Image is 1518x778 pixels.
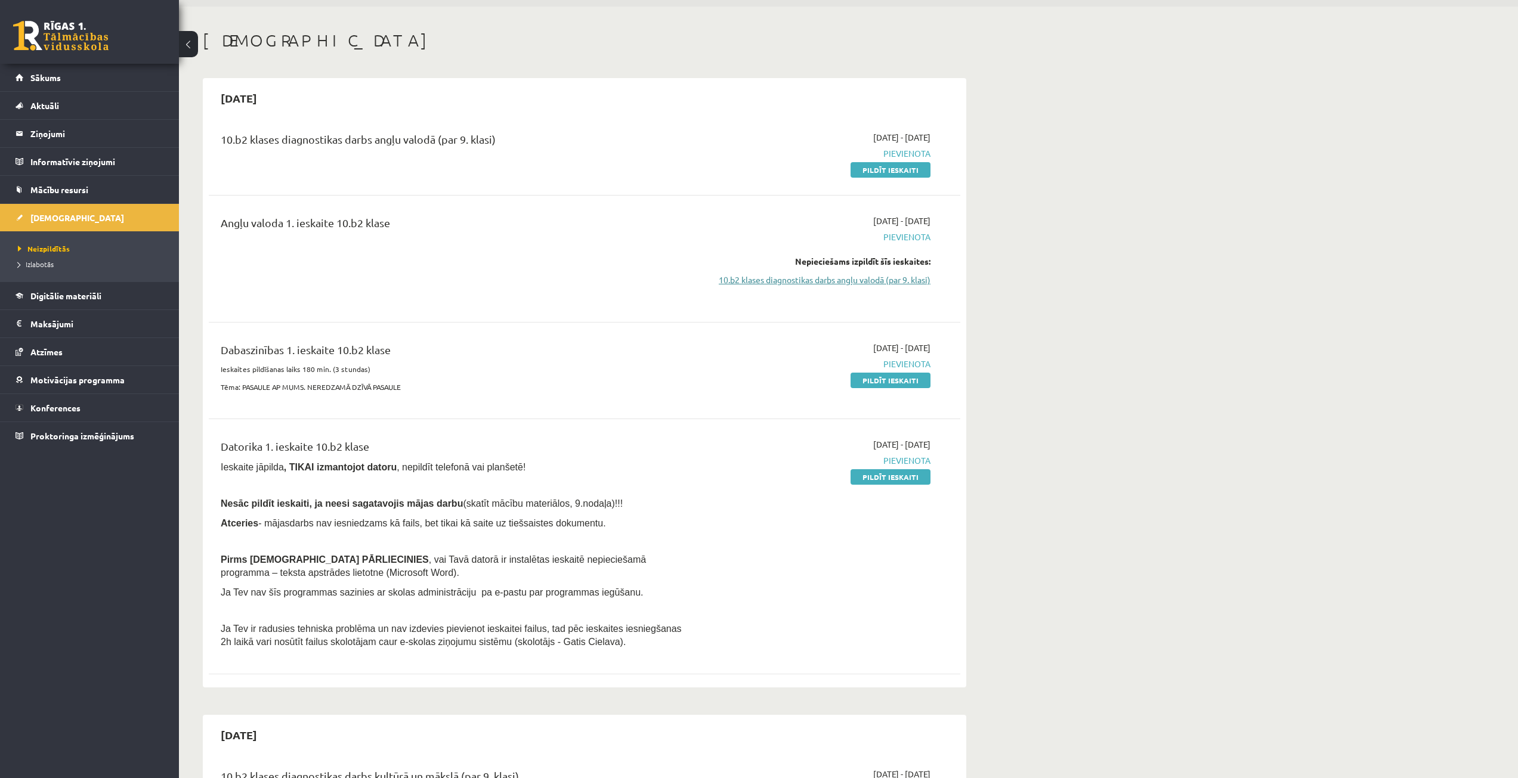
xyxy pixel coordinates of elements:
span: Proktoringa izmēģinājums [30,430,134,441]
a: Pildīt ieskaiti [851,373,930,388]
span: Aktuāli [30,100,59,111]
a: Ziņojumi [16,120,164,147]
a: Pildīt ieskaiti [851,469,930,485]
a: Rīgas 1. Tālmācības vidusskola [13,21,109,51]
legend: Maksājumi [30,310,164,337]
a: Informatīvie ziņojumi [16,148,164,175]
span: - mājasdarbs nav iesniedzams kā fails, bet tikai kā saite uz tiešsaistes dokumentu. [221,518,606,528]
div: Nepieciešams izpildīt šīs ieskaites: [706,255,930,268]
a: Motivācijas programma [16,366,164,393]
b: , TIKAI izmantojot datoru [284,462,397,472]
a: Proktoringa izmēģinājums [16,422,164,450]
a: Aktuāli [16,92,164,119]
span: (skatīt mācību materiālos, 9.nodaļa)!!! [463,498,623,509]
span: Ja Tev ir radusies tehniska problēma un nav izdevies pievienot ieskaitei failus, tad pēc ieskaite... [221,624,682,647]
div: 10.b2 klases diagnostikas darbs angļu valodā (par 9. klasi) [221,131,688,153]
div: Angļu valoda 1. ieskaite 10.b2 klase [221,215,688,237]
a: Sākums [16,64,164,91]
span: Ja Tev nav šīs programmas sazinies ar skolas administrāciju pa e-pastu par programmas iegūšanu. [221,587,643,597]
span: Izlabotās [18,259,54,269]
a: Izlabotās [18,259,167,269]
span: Pievienota [706,231,930,243]
a: Pildīt ieskaiti [851,162,930,178]
h2: [DATE] [209,84,269,112]
p: Ieskaites pildīšanas laiks 180 min. (3 stundas) [221,364,688,374]
span: [DATE] - [DATE] [873,342,930,354]
span: Pievienota [706,147,930,160]
span: Atzīmes [30,346,63,357]
b: Atceries [221,518,258,528]
span: [DATE] - [DATE] [873,215,930,227]
span: Konferences [30,402,81,413]
span: Neizpildītās [18,244,70,253]
span: Motivācijas programma [30,374,125,385]
h2: [DATE] [209,721,269,749]
a: Digitālie materiāli [16,282,164,309]
a: Neizpildītās [18,243,167,254]
span: [DATE] - [DATE] [873,131,930,144]
a: Mācību resursi [16,176,164,203]
span: Nesāc pildīt ieskaiti, ja neesi sagatavojis mājas darbu [221,498,463,509]
span: Pirms [DEMOGRAPHIC_DATA] PĀRLIECINIES [221,554,429,565]
span: [DEMOGRAPHIC_DATA] [30,212,124,223]
a: Atzīmes [16,338,164,365]
a: [DEMOGRAPHIC_DATA] [16,204,164,231]
span: Pievienota [706,454,930,467]
span: Pievienota [706,358,930,370]
span: Sākums [30,72,61,83]
h1: [DEMOGRAPHIC_DATA] [203,30,966,51]
div: Dabaszinības 1. ieskaite 10.b2 klase [221,342,688,364]
span: , vai Tavā datorā ir instalētas ieskaitē nepieciešamā programma – teksta apstrādes lietotne (Micr... [221,554,646,578]
span: [DATE] - [DATE] [873,438,930,451]
div: Datorika 1. ieskaite 10.b2 klase [221,438,688,460]
a: Maksājumi [16,310,164,337]
legend: Ziņojumi [30,120,164,147]
legend: Informatīvie ziņojumi [30,148,164,175]
a: Konferences [16,394,164,421]
span: Digitālie materiāli [30,290,101,301]
span: Ieskaite jāpilda , nepildīt telefonā vai planšetē! [221,462,525,472]
a: 10.b2 klases diagnostikas darbs angļu valodā (par 9. klasi) [706,274,930,286]
p: Tēma: PASAULE AP MUMS. NEREDZAMĀ DZĪVĀ PASAULE [221,382,688,392]
span: Mācību resursi [30,184,88,195]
